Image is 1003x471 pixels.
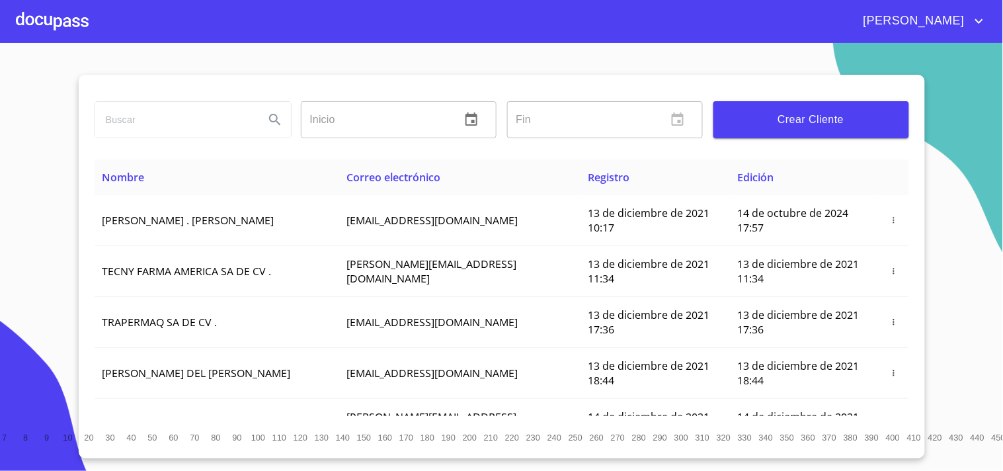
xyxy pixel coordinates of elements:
button: 210 [481,427,502,448]
span: [PERSON_NAME] [854,11,971,32]
button: 250 [565,427,586,448]
span: 14 de diciembre de 2021 11:46 [738,409,860,439]
button: 430 [946,427,967,448]
span: 310 [696,433,709,443]
span: 70 [190,433,199,443]
span: [PERSON_NAME] DEL [PERSON_NAME] [102,366,291,380]
span: 13 de diciembre de 2021 18:44 [738,359,860,388]
button: 420 [925,427,946,448]
span: 13 de diciembre de 2021 10:17 [588,206,709,235]
span: Crear Cliente [724,110,899,129]
span: 250 [569,433,582,443]
span: 430 [949,433,963,443]
span: 380 [844,433,858,443]
span: 230 [526,433,540,443]
span: 140 [336,433,350,443]
button: 50 [142,427,163,448]
button: 230 [523,427,544,448]
button: 90 [227,427,248,448]
span: [EMAIL_ADDRESS][DOMAIN_NAME] [346,315,518,329]
span: 80 [211,433,220,443]
button: 240 [544,427,565,448]
span: 270 [611,433,625,443]
button: 290 [650,427,671,448]
span: 13 de diciembre de 2021 17:36 [588,308,709,337]
button: account of current user [854,11,987,32]
span: 170 [399,433,413,443]
button: 10 [58,427,79,448]
span: 420 [928,433,942,443]
button: 8 [15,427,36,448]
span: 350 [780,433,794,443]
span: 330 [738,433,752,443]
span: 180 [421,433,434,443]
button: 30 [100,427,121,448]
button: 380 [840,427,862,448]
span: [PERSON_NAME] . [PERSON_NAME] [102,213,274,228]
button: 40 [121,427,142,448]
span: 210 [484,433,498,443]
span: 130 [315,433,329,443]
button: Crear Cliente [713,101,909,138]
button: 300 [671,427,692,448]
span: [EMAIL_ADDRESS][DOMAIN_NAME] [346,213,518,228]
span: 240 [547,433,561,443]
button: 410 [904,427,925,448]
button: 70 [184,427,206,448]
span: 360 [801,433,815,443]
span: 370 [822,433,836,443]
span: [PERSON_NAME][EMAIL_ADDRESS][DOMAIN_NAME] [346,257,516,286]
span: TECNY FARMA AMERICA SA DE CV . [102,264,272,278]
span: 7 [2,433,7,443]
button: 140 [333,427,354,448]
button: 340 [756,427,777,448]
button: 110 [269,427,290,448]
button: 310 [692,427,713,448]
span: 8 [23,433,28,443]
span: 290 [653,433,667,443]
button: 150 [354,427,375,448]
button: 220 [502,427,523,448]
button: 170 [396,427,417,448]
span: 20 [84,433,93,443]
button: 120 [290,427,311,448]
button: 130 [311,427,333,448]
span: [PERSON_NAME][EMAIL_ADDRESS][DOMAIN_NAME] [346,409,516,439]
button: 20 [79,427,100,448]
span: 9 [44,433,49,443]
span: 160 [378,433,392,443]
span: 120 [294,433,307,443]
span: 90 [232,433,241,443]
span: Registro [588,170,629,185]
button: Search [259,104,291,136]
span: [EMAIL_ADDRESS][DOMAIN_NAME] [346,366,518,380]
span: 400 [886,433,900,443]
span: 10 [63,433,72,443]
span: 410 [907,433,921,443]
span: 13 de diciembre de 2021 17:36 [738,308,860,337]
button: 9 [36,427,58,448]
button: 440 [967,427,988,448]
span: 440 [971,433,984,443]
button: 350 [777,427,798,448]
button: 200 [460,427,481,448]
span: 13 de diciembre de 2021 11:34 [588,257,709,286]
button: 390 [862,427,883,448]
button: 80 [206,427,227,448]
span: 60 [169,433,178,443]
button: 100 [248,427,269,448]
span: 300 [674,433,688,443]
button: 320 [713,427,735,448]
button: 280 [629,427,650,448]
button: 360 [798,427,819,448]
button: 180 [417,427,438,448]
span: Correo electrónico [346,170,440,185]
button: 330 [735,427,756,448]
span: Edición [738,170,774,185]
span: 50 [147,433,157,443]
span: 150 [357,433,371,443]
span: TRAPERMAQ SA DE CV . [102,315,218,329]
span: 200 [463,433,477,443]
span: 40 [126,433,136,443]
button: 370 [819,427,840,448]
